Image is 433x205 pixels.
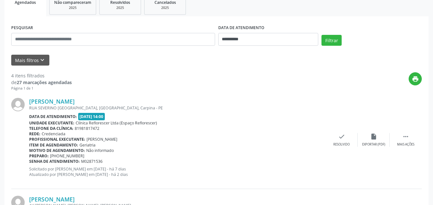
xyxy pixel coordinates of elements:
div: Resolvido [333,142,350,147]
b: Data de atendimento: [29,114,77,119]
i: check [338,133,345,140]
button: print [409,72,422,85]
a: [PERSON_NAME] [29,98,75,105]
div: 2025 [149,5,181,10]
span: [DATE] 14:00 [78,113,105,120]
b: Preparo: [29,153,49,159]
b: Senha de atendimento: [29,159,80,164]
i: keyboard_arrow_down [39,57,46,64]
button: Filtrar [321,35,342,46]
span: [PHONE_NUMBER] [50,153,84,159]
i:  [402,133,409,140]
label: PESQUISAR [11,23,33,33]
b: Motivo de agendamento: [29,148,85,153]
span: [PERSON_NAME] [87,137,117,142]
span: Geriatria [79,142,96,148]
b: Profissional executante: [29,137,85,142]
div: RUA SEVERINO [GEOGRAPHIC_DATA], [GEOGRAPHIC_DATA], Carpina - PE [29,105,326,111]
b: Item de agendamento: [29,142,78,148]
div: 4 itens filtrados [11,72,72,79]
span: M02871536 [81,159,103,164]
i: print [412,75,419,83]
span: Credenciada [42,131,65,137]
p: Solicitado por [PERSON_NAME] em [DATE] - há 7 dias Atualizado por [PERSON_NAME] em [DATE] - há 2 ... [29,166,326,177]
img: img [11,98,25,111]
div: de [11,79,72,86]
div: Exportar (PDF) [362,142,385,147]
a: [PERSON_NAME] [29,196,75,203]
i: insert_drive_file [370,133,377,140]
b: Telefone da clínica: [29,126,73,131]
span: 81981817472 [75,126,99,131]
label: DATA DE ATENDIMENTO [218,23,264,33]
b: Rede: [29,131,40,137]
strong: 27 marcações agendadas [17,79,72,85]
div: Mais ações [397,142,414,147]
div: Página 1 de 1 [11,86,72,91]
b: Unidade executante: [29,120,74,126]
div: 2025 [104,5,136,10]
button: Mais filtroskeyboard_arrow_down [11,55,49,66]
span: Clínica Reflorescer Ltda (Espaço Reflorescer) [76,120,157,126]
div: 2025 [54,5,91,10]
span: Não informado [86,148,114,153]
